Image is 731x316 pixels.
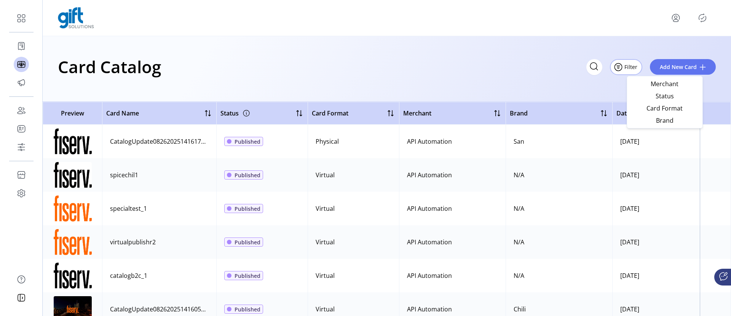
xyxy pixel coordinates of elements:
[514,237,524,247] div: N/A
[47,109,98,118] span: Preview
[633,105,696,111] span: Card Format
[235,205,260,213] span: Published
[220,107,251,119] div: Status
[624,63,637,71] span: Filter
[58,53,161,80] h1: Card Catalog
[708,169,720,181] button: menu
[514,137,524,146] div: San
[110,237,156,247] div: virtualpublishr2
[54,196,92,221] img: preview
[612,192,704,225] td: [DATE]
[235,238,260,246] span: Published
[235,138,260,146] span: Published
[110,305,209,314] div: CatalogUpdate08262025141605312
[696,12,709,24] button: Publisher Panel
[235,272,260,280] span: Published
[106,109,139,118] span: Card Name
[407,271,452,280] div: API Automation
[58,7,94,29] img: logo
[514,271,524,280] div: N/A
[586,59,602,75] input: Search
[670,12,682,24] button: menu
[633,81,696,87] span: Merchant
[514,305,526,314] div: Chili
[612,125,704,158] td: [DATE]
[316,237,335,247] div: Virtual
[708,236,720,248] button: menu
[629,114,701,127] li: Brand
[235,305,260,313] span: Published
[616,109,654,118] span: Date Created
[54,263,92,289] img: preview
[316,137,339,146] div: Physical
[708,269,720,282] button: menu
[407,137,452,146] div: API Automation
[407,170,452,180] div: API Automation
[110,271,147,280] div: catalogb2c_1
[660,63,697,71] span: Add New Card
[708,303,720,315] button: menu
[650,59,716,75] button: Add New Card
[316,204,335,213] div: Virtual
[235,171,260,179] span: Published
[610,59,642,75] button: Filter Button
[708,135,720,148] button: menu
[316,271,335,280] div: Virtual
[312,109,348,118] span: Card Format
[514,170,524,180] div: N/A
[54,162,92,188] img: preview
[54,128,92,154] img: preview
[629,90,701,102] li: Status
[633,93,696,99] span: Status
[403,109,431,118] span: Merchant
[316,170,335,180] div: Virtual
[407,237,452,247] div: API Automation
[54,229,92,255] img: preview
[510,109,528,118] span: Brand
[612,225,704,259] td: [DATE]
[110,137,209,146] div: CatalogUpdate08262025141617076
[514,204,524,213] div: N/A
[407,305,452,314] div: API Automation
[633,117,696,124] span: Brand
[612,158,704,192] td: [DATE]
[612,259,704,292] td: [DATE]
[407,204,452,213] div: API Automation
[316,305,335,314] div: Virtual
[629,78,701,90] li: Merchant
[110,204,147,213] div: specialtest_1
[110,170,138,180] div: spicechil1
[708,202,720,215] button: menu
[629,102,701,114] li: Card Format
